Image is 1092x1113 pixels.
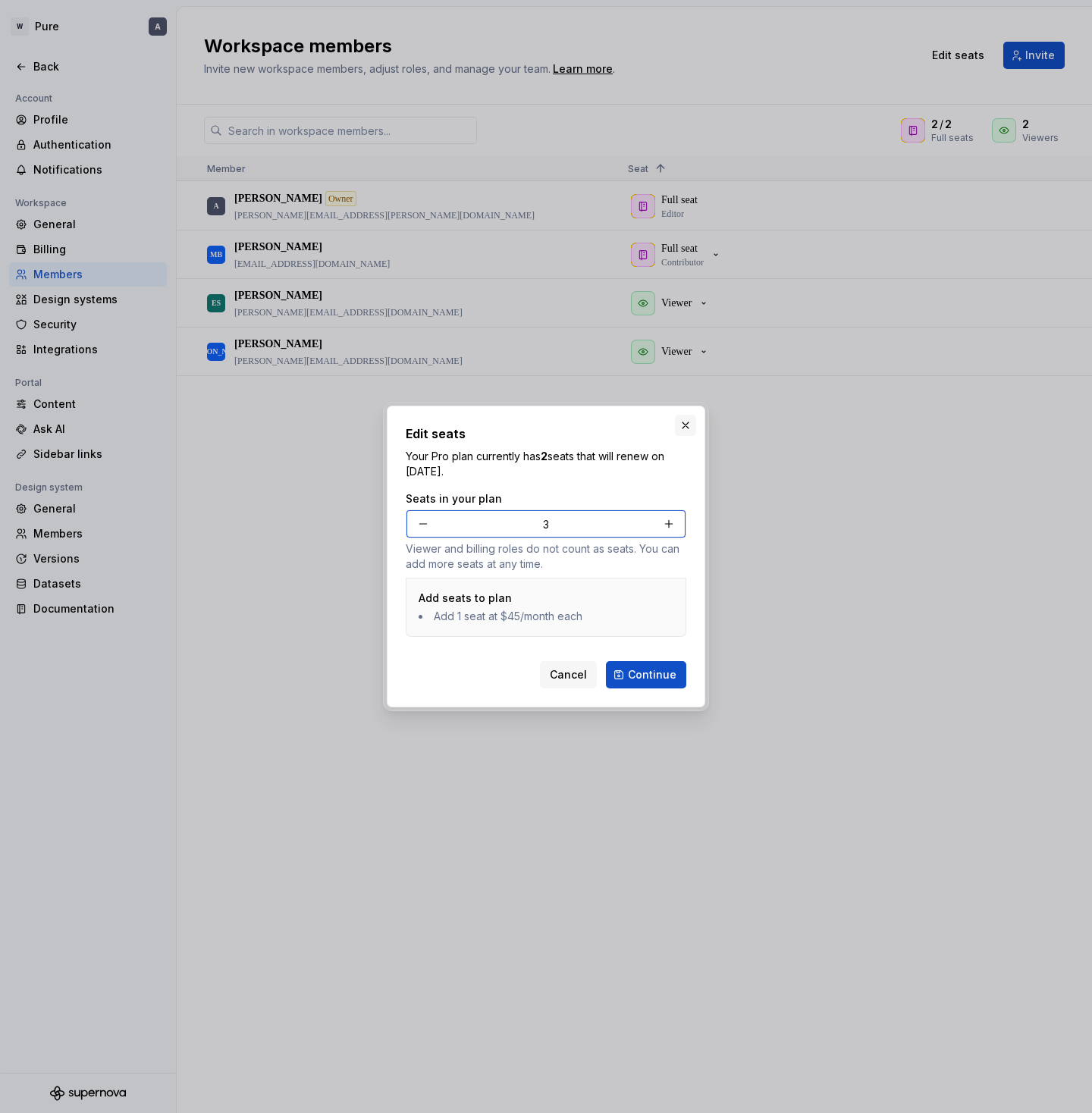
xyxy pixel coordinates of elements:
button: Cancel [540,661,597,688]
p: Add seats to plan [419,591,673,606]
p: Viewer and billing roles do not count as seats. You can add more seats at any time. [406,541,686,572]
span: Cancel [550,667,587,682]
label: Seats in your plan [406,491,502,506]
span: Continue [628,667,676,682]
b: 2 [541,450,548,462]
li: Add 1 seat at $45/month each [419,609,673,624]
button: Continue [606,661,686,688]
h2: Edit seats [406,425,686,443]
p: Your Pro plan currently has seats that will renew on [DATE]. [406,449,686,479]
